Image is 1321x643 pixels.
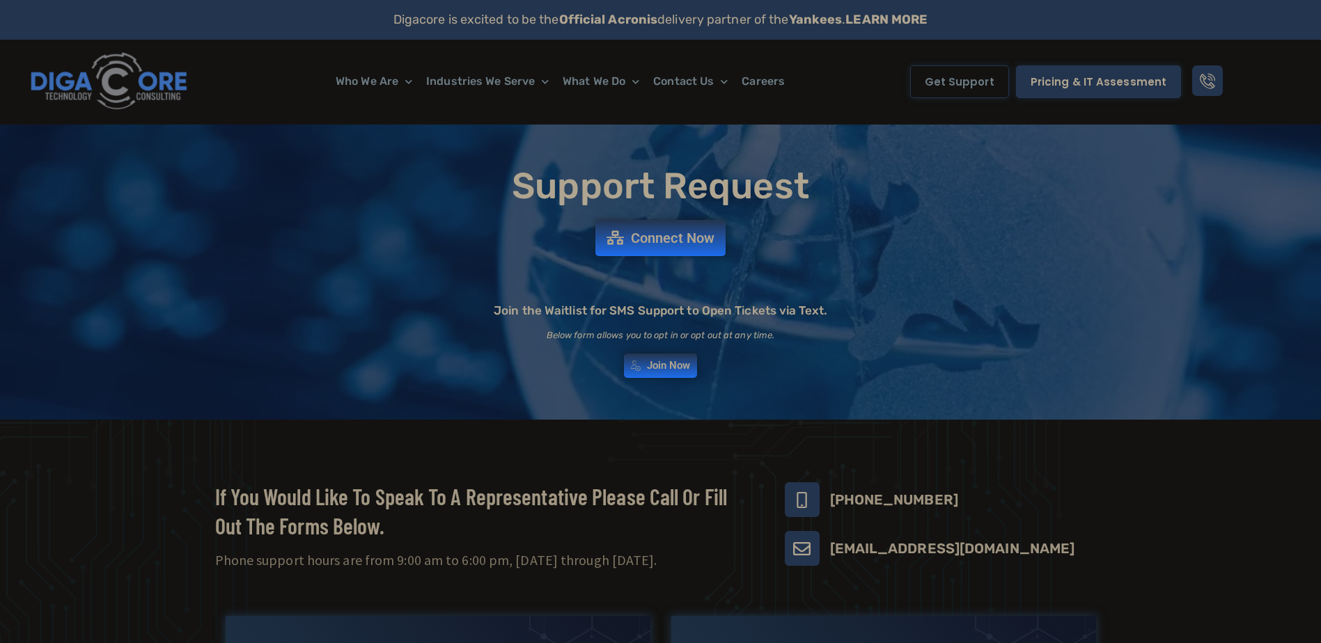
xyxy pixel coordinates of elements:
[559,12,658,27] strong: Official Acronis
[789,12,843,27] strong: Yankees
[646,65,735,97] a: Contact Us
[1031,77,1166,87] span: Pricing & IT Assessment
[494,305,827,317] h2: Join the Waitlist for SMS Support to Open Tickets via Text.
[26,47,193,117] img: Digacore logo 1
[1016,65,1181,98] a: Pricing & IT Assessment
[180,166,1141,206] h1: Support Request
[624,354,698,378] a: Join Now
[215,550,750,571] p: Phone support hours are from 9:00 am to 6:00 pm, [DATE] through [DATE].
[910,65,1009,98] a: Get Support
[830,491,958,508] a: [PHONE_NUMBER]
[845,12,928,27] a: LEARN MORE
[260,65,861,97] nav: Menu
[215,482,750,540] h2: If you would like to speak to a representative please call or fill out the forms below.
[329,65,419,97] a: Who We Are
[925,77,994,87] span: Get Support
[547,331,775,340] h2: Below form allows you to opt in or opt out at any time.
[419,65,556,97] a: Industries We Serve
[647,360,691,371] span: Join Now
[595,220,726,256] a: Connect Now
[393,10,928,29] p: Digacore is excited to be the delivery partner of the .
[735,65,792,97] a: Careers
[830,540,1075,557] a: [EMAIL_ADDRESS][DOMAIN_NAME]
[785,531,820,566] a: support@digacore.com
[631,231,714,245] span: Connect Now
[785,482,820,517] a: 732-646-5725
[556,65,646,97] a: What We Do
